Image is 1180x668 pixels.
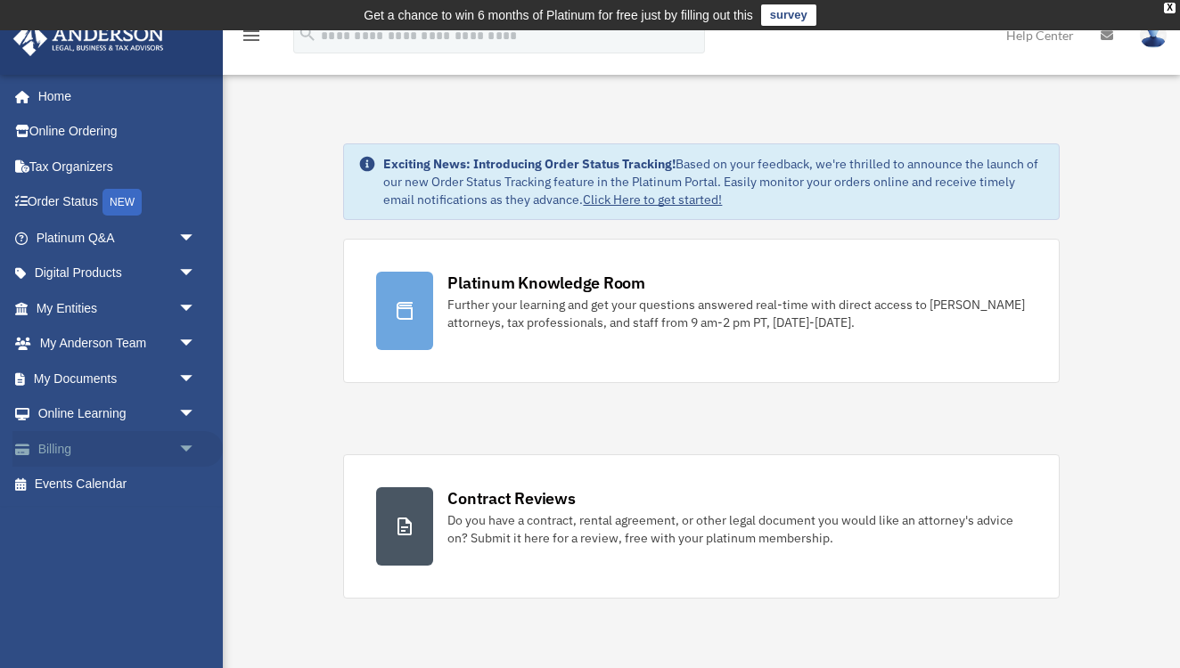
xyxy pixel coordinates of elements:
[12,256,223,291] a: Digital Productsarrow_drop_down
[364,4,753,26] div: Get a chance to win 6 months of Platinum for free just by filling out this
[761,4,816,26] a: survey
[12,396,223,432] a: Online Learningarrow_drop_down
[241,25,262,46] i: menu
[8,21,169,56] img: Anderson Advisors Platinum Portal
[12,361,223,396] a: My Documentsarrow_drop_down
[12,220,223,256] a: Platinum Q&Aarrow_drop_down
[178,326,214,363] span: arrow_drop_down
[12,290,223,326] a: My Entitiesarrow_drop_down
[178,290,214,327] span: arrow_drop_down
[447,487,575,509] div: Contract Reviews
[178,361,214,397] span: arrow_drop_down
[447,296,1026,331] div: Further your learning and get your questions answered real-time with direct access to [PERSON_NAM...
[12,431,223,467] a: Billingarrow_drop_down
[12,78,214,114] a: Home
[447,511,1026,547] div: Do you have a contract, rental agreement, or other legal document you would like an attorney's ad...
[241,31,262,46] a: menu
[12,184,223,221] a: Order StatusNEW
[178,256,214,292] span: arrow_drop_down
[383,156,676,172] strong: Exciting News: Introducing Order Status Tracking!
[178,220,214,257] span: arrow_drop_down
[12,149,223,184] a: Tax Organizers
[343,239,1059,383] a: Platinum Knowledge Room Further your learning and get your questions answered real-time with dire...
[583,191,722,208] a: Click Here to get started!
[178,431,214,468] span: arrow_drop_down
[12,326,223,362] a: My Anderson Teamarrow_drop_down
[1140,22,1167,48] img: User Pic
[102,189,142,216] div: NEW
[447,272,645,294] div: Platinum Knowledge Room
[12,467,223,502] a: Events Calendar
[1164,3,1176,13] div: close
[178,396,214,433] span: arrow_drop_down
[343,454,1059,599] a: Contract Reviews Do you have a contract, rental agreement, or other legal document you would like...
[12,114,223,150] a: Online Ordering
[298,24,317,44] i: search
[383,155,1044,208] div: Based on your feedback, we're thrilled to announce the launch of our new Order Status Tracking fe...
